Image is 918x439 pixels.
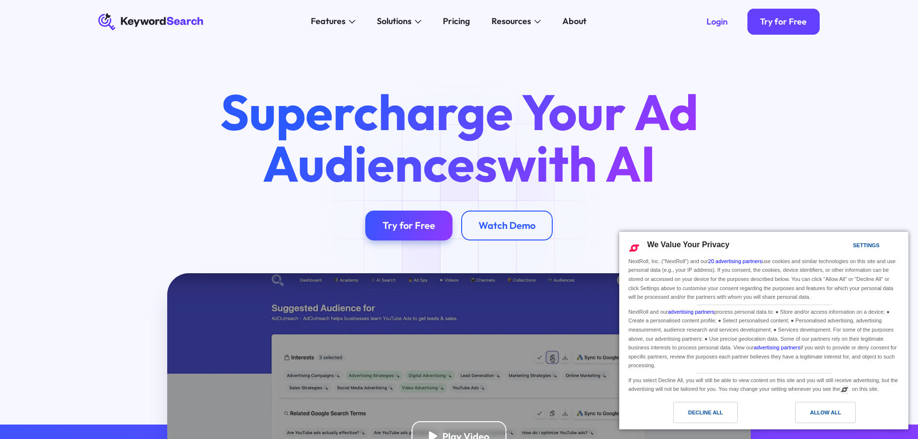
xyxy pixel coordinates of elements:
a: Pricing [437,13,477,30]
a: About [556,13,593,30]
div: Login [706,16,728,27]
div: Decline All [688,407,723,418]
div: Pricing [443,15,470,28]
div: Solutions [377,15,412,28]
div: If you select Decline All, you will still be able to view content on this site and you will still... [626,373,901,395]
a: 20 advertising partners [708,258,762,264]
a: Decline All [625,402,764,428]
div: NextRoll, Inc. ("NextRoll") and our use cookies and similar technologies on this site and use per... [626,256,901,303]
div: Settings [853,240,879,251]
a: Try for Free [747,9,820,35]
a: Settings [836,238,859,255]
a: Allow All [764,402,903,428]
div: About [562,15,586,28]
div: Try for Free [383,219,435,231]
div: Try for Free [760,16,807,27]
span: with AI [497,132,655,195]
div: Features [311,15,346,28]
div: Resources [492,15,531,28]
h1: Supercharge Your Ad Audiences [200,86,718,188]
span: We Value Your Privacy [647,240,730,249]
a: Login [693,9,741,35]
a: advertising partners [754,345,800,350]
div: NextRoll and our process personal data to: ● Store and/or access information on a device; ● Creat... [626,305,901,371]
div: Watch Demo [479,219,535,231]
a: Try for Free [365,211,452,241]
div: Allow All [810,407,841,418]
a: advertising partners [668,309,715,315]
